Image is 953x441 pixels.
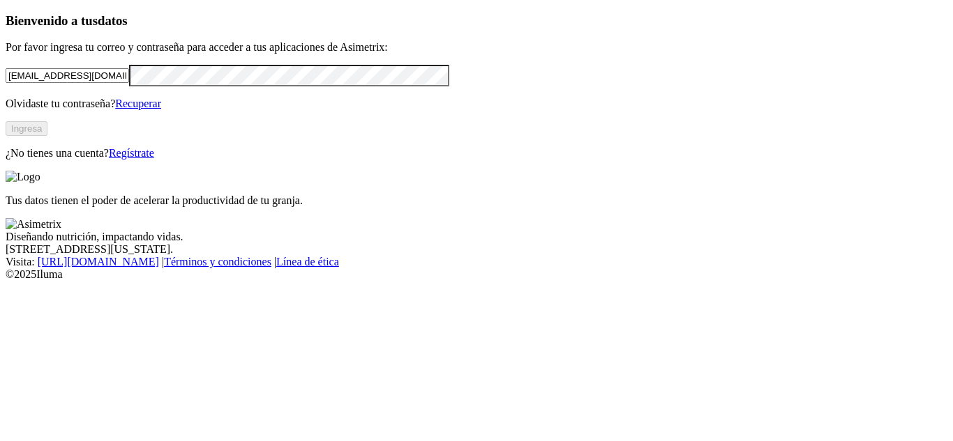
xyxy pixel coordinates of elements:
[6,121,47,136] button: Ingresa
[6,68,129,83] input: Tu correo
[6,98,947,110] p: Olvidaste tu contraseña?
[6,218,61,231] img: Asimetrix
[115,98,161,109] a: Recuperar
[6,243,947,256] div: [STREET_ADDRESS][US_STATE].
[38,256,159,268] a: [URL][DOMAIN_NAME]
[6,13,947,29] h3: Bienvenido a tus
[6,147,947,160] p: ¿No tienes una cuenta?
[164,256,271,268] a: Términos y condiciones
[6,268,947,281] div: © 2025 Iluma
[6,41,947,54] p: Por favor ingresa tu correo y contraseña para acceder a tus aplicaciones de Asimetrix:
[6,256,947,268] div: Visita : | |
[98,13,128,28] span: datos
[109,147,154,159] a: Regístrate
[276,256,339,268] a: Línea de ética
[6,171,40,183] img: Logo
[6,194,947,207] p: Tus datos tienen el poder de acelerar la productividad de tu granja.
[6,231,947,243] div: Diseñando nutrición, impactando vidas.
